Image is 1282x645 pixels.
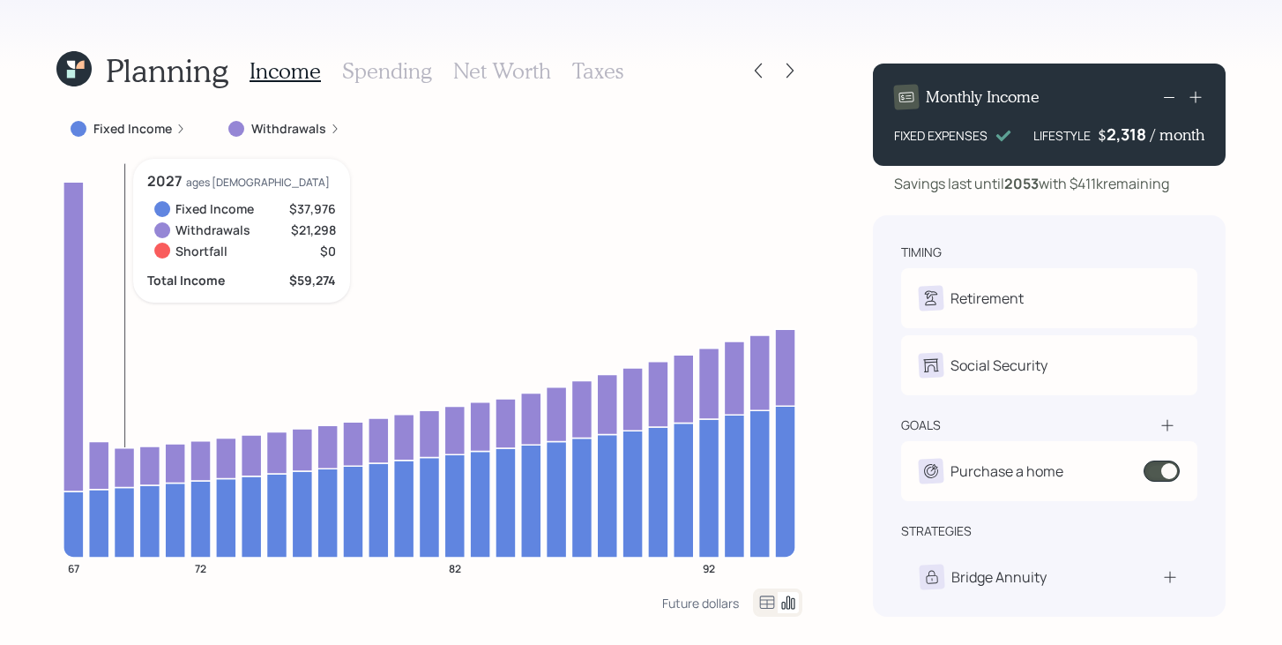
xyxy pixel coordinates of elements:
label: Withdrawals [251,120,326,138]
b: 2053 [1004,174,1039,193]
div: goals [901,416,941,434]
div: Social Security [950,355,1047,376]
h3: Spending [342,58,432,84]
div: FIXED EXPENSES [894,126,988,145]
h3: Income [250,58,321,84]
div: Purchase a home [950,461,1063,482]
h1: Planning [106,51,228,89]
div: Bridge Annuity [951,566,1047,588]
div: LIFESTYLE [1033,126,1091,145]
div: timing [901,244,942,261]
div: Retirement [950,288,1024,309]
tspan: 67 [68,560,79,575]
h4: Monthly Income [926,87,1040,107]
div: Savings last until with $411k remaining [894,173,1169,194]
h3: Taxes [572,58,623,84]
h4: / month [1151,125,1204,145]
label: Fixed Income [93,120,172,138]
div: Future dollars [662,595,739,611]
h3: Net Worth [453,58,551,84]
h4: $ [1098,125,1107,145]
tspan: 72 [195,560,206,575]
tspan: 92 [703,560,715,575]
tspan: 82 [449,560,461,575]
div: strategies [901,522,972,540]
div: 2,318 [1107,124,1151,145]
